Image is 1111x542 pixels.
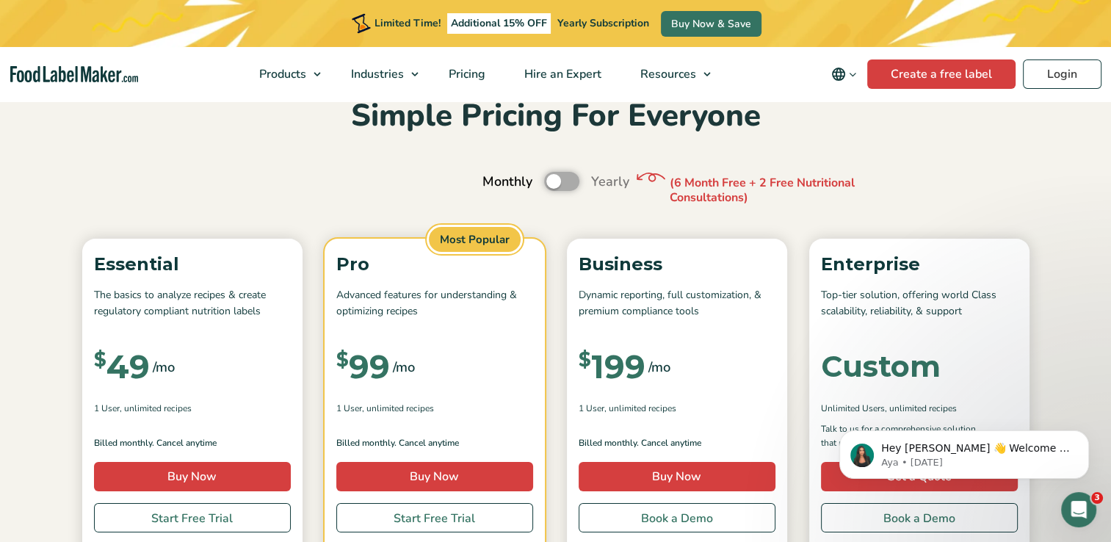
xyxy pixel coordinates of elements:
label: Toggle [544,172,579,191]
span: , Unlimited Recipes [362,402,434,415]
div: 99 [336,350,390,383]
a: Hire an Expert [505,47,618,101]
a: Buy Now [336,462,533,491]
iframe: Intercom live chat [1061,492,1096,527]
p: Billed monthly. Cancel anytime [94,436,291,450]
a: Login [1023,59,1101,89]
span: 3 [1091,492,1103,504]
span: Industries [347,66,405,82]
div: 49 [94,350,150,383]
span: /mo [153,357,175,377]
span: Yearly Subscription [557,16,649,30]
a: Create a free label [867,59,1016,89]
p: Billed monthly. Cancel anytime [336,436,533,450]
p: Enterprise [821,250,1018,278]
a: Buy Now & Save [661,11,761,37]
span: , Unlimited Recipes [120,402,192,415]
a: Pricing [430,47,502,101]
iframe: Intercom notifications message [817,400,1111,502]
p: The basics to analyze recipes & create regulatory compliant nutrition labels [94,287,291,320]
span: $ [336,350,349,369]
span: Pricing [444,66,487,82]
span: Resources [636,66,698,82]
a: Buy Now [94,462,291,491]
button: Change language [821,59,867,89]
div: Custom [821,352,941,381]
span: 1 User [94,402,120,415]
span: 1 User [336,402,362,415]
span: Limited Time! [374,16,441,30]
span: Products [255,66,308,82]
span: Most Popular [427,225,523,255]
div: 199 [579,350,645,383]
a: Start Free Trial [336,503,533,532]
span: Yearly [591,172,629,192]
span: $ [94,350,106,369]
a: Buy Now [579,462,775,491]
a: Food Label Maker homepage [10,66,138,83]
a: Book a Demo [579,503,775,532]
p: Billed monthly. Cancel anytime [579,436,775,450]
a: Products [240,47,328,101]
p: Pro [336,250,533,278]
p: Business [579,250,775,278]
p: (6 Month Free + 2 Free Nutritional Consultations) [670,176,890,206]
span: /mo [393,357,415,377]
h2: Simple Pricing For Everyone [75,96,1037,137]
p: Top-tier solution, offering world Class scalability, reliability, & support [821,287,1018,320]
a: Start Free Trial [94,503,291,532]
span: Additional 15% OFF [447,13,551,34]
span: Hire an Expert [520,66,603,82]
a: Resources [621,47,718,101]
span: , Unlimited Recipes [604,402,676,415]
p: Essential [94,250,291,278]
span: $ [579,350,591,369]
a: Industries [332,47,426,101]
a: Book a Demo [821,503,1018,532]
p: Dynamic reporting, full customization, & premium compliance tools [579,287,775,320]
span: 1 User [579,402,604,415]
span: Monthly [482,172,532,192]
span: /mo [648,357,670,377]
p: Advanced features for understanding & optimizing recipes [336,287,533,320]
